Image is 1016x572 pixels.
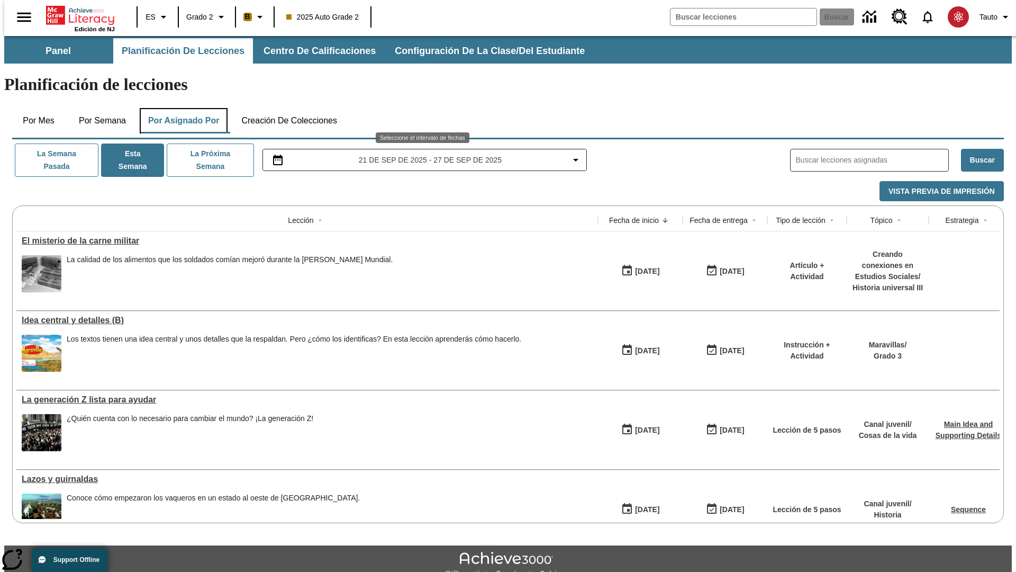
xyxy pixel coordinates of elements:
div: Subbarra de navegación [4,36,1012,64]
span: Grado 2 [186,12,213,23]
div: ¿Quién cuenta con lo necesario para cambiar el mundo? ¡La generación Z! [67,414,313,423]
img: paniolos hawaianos (vaqueros) arreando ganado [22,494,61,531]
div: [DATE] [635,344,659,358]
button: 09/21/25: Primer día en que estuvo disponible la lección [618,341,663,361]
button: Sort [979,214,992,227]
button: 09/21/25: Primer día en que estuvo disponible la lección [618,420,663,440]
div: [DATE] [635,503,659,516]
button: Configuración de la clase/del estudiante [386,38,593,64]
button: 09/21/25: Último día en que podrá accederse la lección [702,261,748,281]
span: Centro de calificaciones [264,45,376,57]
p: Canal juvenil / [859,419,917,430]
a: Main Idea and Supporting Details [936,420,1001,440]
a: Portada [46,5,115,26]
div: Estrategia [945,215,978,226]
img: portada de Maravillas de tercer grado: una mariposa vuela sobre un campo y un río, con montañas a... [22,335,61,372]
a: La generación Z lista para ayudar , Lecciones [22,395,593,405]
span: Support Offline [53,556,99,564]
button: 09/21/25: Último día en que podrá accederse la lección [702,341,748,361]
button: Support Offline [32,548,108,572]
span: B [245,10,250,23]
img: avatar image [948,6,969,28]
button: Sort [893,214,905,227]
div: Fecha de entrega [690,215,748,226]
div: La generación Z lista para ayudar [22,395,593,405]
button: Por mes [12,108,65,133]
button: Lenguaje: ES, Selecciona un idioma [141,7,175,26]
button: Boost El color de la clase es anaranjado claro. Cambiar el color de la clase. [239,7,270,26]
button: Planificación de lecciones [113,38,253,64]
a: Centro de información [856,3,885,32]
button: 09/21/25: Último día en que podrá accederse la lección [702,420,748,440]
div: Tópico [870,215,892,226]
img: Fotografía en blanco y negro que muestra cajas de raciones de comida militares con la etiqueta U.... [22,255,61,292]
a: Lazos y guirnaldas, Lecciones [22,475,593,484]
div: El misterio de la carne militar [22,236,593,246]
button: Grado: Grado 2, Elige un grado [182,7,232,26]
div: [DATE] [720,344,744,358]
p: Historia [864,510,911,521]
p: Artículo + Actividad [773,260,841,282]
button: Vista previa de impresión [879,181,1004,202]
p: Instrucción + Actividad [773,339,841,362]
div: La calidad de los alimentos que los soldados comían mejoró durante la Segunda Guerra Mundial. [67,255,393,292]
button: Sort [748,214,760,227]
button: Seleccione el intervalo de fechas opción del menú [267,154,583,166]
button: Por semana [70,108,134,133]
span: ¿Quién cuenta con lo necesario para cambiar el mundo? ¡La generación Z! [67,414,313,451]
button: Centro de calificaciones [255,38,384,64]
p: Cosas de la vida [859,430,917,441]
button: Perfil/Configuración [975,7,1016,26]
svg: Collapse Date Range Filter [569,154,582,166]
p: Creando conexiones en Estudios Sociales / [852,249,923,282]
div: [DATE] [720,265,744,278]
button: Sort [659,214,672,227]
span: Planificación de lecciones [122,45,244,57]
span: Panel [46,45,71,57]
span: 21 de sep de 2025 - 27 de sep de 2025 [359,155,502,166]
div: [DATE] [720,424,744,437]
div: Seleccione el intervalo de fechas [376,132,469,143]
input: Buscar campo [670,8,817,25]
span: Configuración de la clase/del estudiante [395,45,585,57]
p: Canal juvenil / [864,498,911,510]
div: Conoce cómo empezaron los vaqueros en un estado al oeste de [GEOGRAPHIC_DATA]. [67,494,360,503]
button: La próxima semana [167,144,253,177]
span: Tauto [979,12,997,23]
button: La semana pasada [15,144,98,177]
button: Abrir el menú lateral [8,2,40,33]
p: Historia universal III [852,282,923,293]
button: Panel [5,38,111,64]
div: Idea central y detalles (B) [22,316,593,325]
a: Idea central y detalles (B), Lecciones [22,316,593,325]
p: Lección de 5 pasos [773,425,841,436]
button: Sort [825,214,838,227]
div: Tipo de lección [776,215,825,226]
button: Sort [314,214,326,227]
h1: Planificación de lecciones [4,75,1012,94]
div: Lazos y guirnaldas [22,475,593,484]
p: Grado 3 [869,351,907,362]
button: 09/21/25: Primer día en que estuvo disponible la lección [618,499,663,520]
div: Portada [46,4,115,32]
span: Edición de NJ [75,26,115,32]
div: Lección [288,215,313,226]
div: Los textos tienen una idea central y unos detalles que la respaldan. Pero ¿cómo los identificas? ... [67,335,521,344]
a: El misterio de la carne militar , Lecciones [22,236,593,246]
a: Sequence [951,505,986,514]
button: 09/21/25: Último día en que podrá accederse la lección [702,499,748,520]
div: [DATE] [635,265,659,278]
button: 09/21/25: Primer día en que estuvo disponible la lección [618,261,663,281]
button: Esta semana [101,144,164,177]
div: Subbarra de navegación [4,38,594,64]
button: Por asignado por [140,108,228,133]
p: Lección de 5 pasos [773,504,841,515]
span: Los textos tienen una idea central y unos detalles que la respaldan. Pero ¿cómo los identificas? ... [67,335,521,372]
a: Notificaciones [914,3,941,31]
input: Buscar lecciones asignadas [796,153,948,168]
p: Maravillas / [869,339,907,351]
div: Conoce cómo empezaron los vaqueros en un estado al oeste de Estados Unidos. [67,494,360,531]
div: [DATE] [720,503,744,516]
img: Un grupo de manifestantes protestan frente al Museo Americano de Historia Natural en la ciudad de... [22,414,61,451]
